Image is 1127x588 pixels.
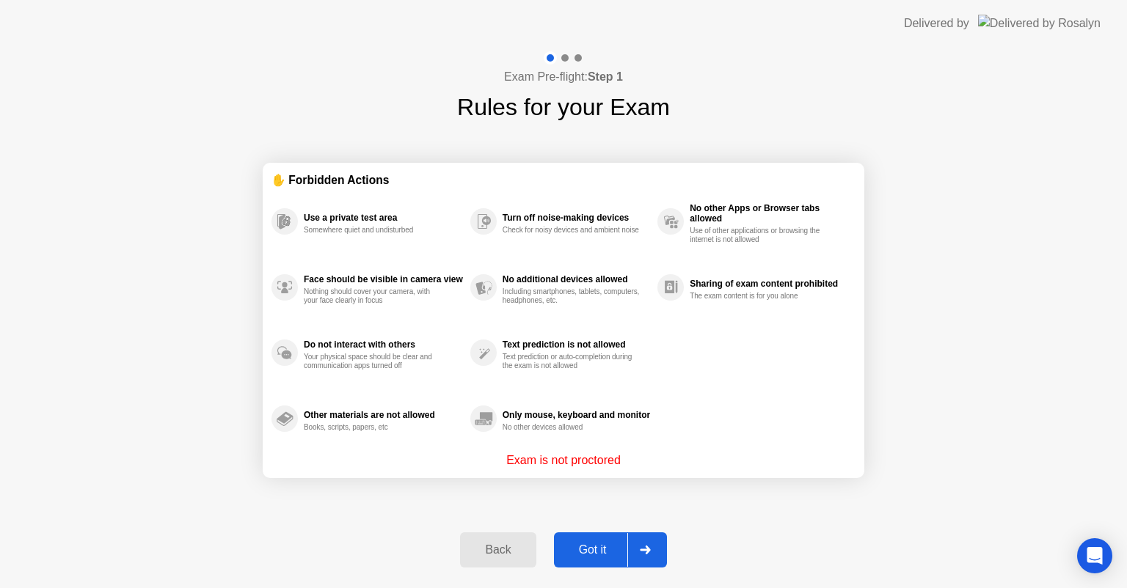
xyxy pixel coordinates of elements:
div: Your physical space should be clear and communication apps turned off [304,353,442,370]
div: The exam content is for you alone [690,292,828,301]
div: Got it [558,543,627,556]
b: Step 1 [588,70,623,83]
div: No additional devices allowed [503,274,650,284]
p: Exam is not proctored [506,452,621,469]
button: Back [460,532,536,567]
div: No other Apps or Browser tabs allowed [690,203,848,224]
div: Other materials are not allowed [304,410,463,420]
div: Face should be visible in camera view [304,274,463,284]
div: Back [464,543,531,556]
div: Use a private test area [304,213,463,223]
div: Check for noisy devices and ambient noise [503,226,641,235]
div: Text prediction is not allowed [503,339,650,350]
div: Books, scripts, papers, etc [304,423,442,432]
h1: Rules for your Exam [457,89,670,125]
div: Only mouse, keyboard and monitor [503,410,650,420]
div: Somewhere quiet and undisturbed [304,226,442,235]
h4: Exam Pre-flight: [504,68,623,86]
div: Sharing of exam content prohibited [690,279,848,289]
div: Use of other applications or browsing the internet is not allowed [690,227,828,244]
img: Delivered by Rosalyn [978,15,1101,32]
button: Got it [554,532,667,567]
div: Turn off noise-making devices [503,213,650,223]
div: Nothing should cover your camera, with your face clearly in focus [304,287,442,305]
div: Delivered by [904,15,969,32]
div: ✋ Forbidden Actions [271,172,856,188]
div: Open Intercom Messenger [1077,538,1112,573]
div: Text prediction or auto-completion during the exam is not allowed [503,353,641,370]
div: No other devices allowed [503,423,641,432]
div: Do not interact with others [304,339,463,350]
div: Including smartphones, tablets, computers, headphones, etc. [503,287,641,305]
